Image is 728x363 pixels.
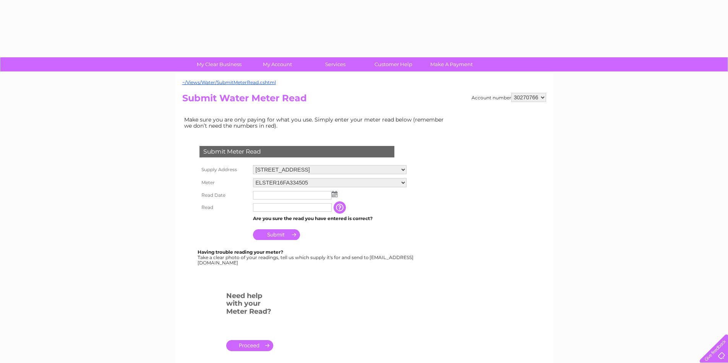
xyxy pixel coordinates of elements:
[198,201,251,214] th: Read
[188,57,251,71] a: My Clear Business
[226,290,273,319] h3: Need help with your Meter Read?
[420,57,483,71] a: Make A Payment
[182,79,276,85] a: ~/Views/Water/SubmitMeterRead.cshtml
[198,163,251,176] th: Supply Address
[199,146,394,157] div: Submit Meter Read
[198,249,283,255] b: Having trouble reading your meter?
[251,214,409,224] td: Are you sure the read you have entered is correct?
[253,229,300,240] input: Submit
[246,57,309,71] a: My Account
[304,57,367,71] a: Services
[362,57,425,71] a: Customer Help
[472,93,546,102] div: Account number
[198,176,251,189] th: Meter
[198,189,251,201] th: Read Date
[182,115,450,131] td: Make sure you are only paying for what you use. Simply enter your meter read below (remember we d...
[182,93,546,107] h2: Submit Water Meter Read
[198,250,415,265] div: Take a clear photo of your readings, tell us which supply it's for and send to [EMAIL_ADDRESS][DO...
[332,191,337,197] img: ...
[226,340,273,351] a: .
[334,201,347,214] input: Information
